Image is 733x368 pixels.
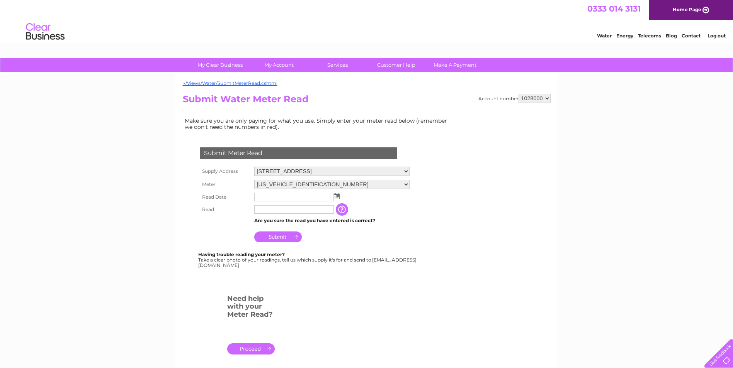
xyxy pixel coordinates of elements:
[587,4,641,14] a: 0333 014 3131
[252,216,412,226] td: Are you sure the read you have entered is correct?
[184,4,549,37] div: Clear Business is a trading name of Verastar Limited (registered in [GEOGRAPHIC_DATA] No. 3667643...
[198,252,418,268] div: Take a clear photo of your readings, tell us which supply it's for and send to [EMAIL_ADDRESS][DO...
[247,58,311,72] a: My Account
[616,33,633,39] a: Energy
[306,58,369,72] a: Services
[682,33,701,39] a: Contact
[200,147,397,159] div: Submit Meter Read
[227,343,275,354] a: .
[198,252,285,257] b: Having trouble reading your meter?
[183,116,453,132] td: Make sure you are only paying for what you use. Simply enter your meter read below (remember we d...
[26,20,65,44] img: logo.png
[478,94,551,103] div: Account number
[597,33,612,39] a: Water
[198,203,252,216] th: Read
[423,58,487,72] a: Make A Payment
[198,178,252,191] th: Meter
[188,58,252,72] a: My Clear Business
[227,293,275,322] h3: Need help with your Meter Read?
[336,203,350,216] input: Information
[198,165,252,178] th: Supply Address
[183,80,277,86] a: ~/Views/Water/SubmitMeterRead.cshtml
[254,231,302,242] input: Submit
[638,33,661,39] a: Telecoms
[666,33,677,39] a: Blog
[364,58,428,72] a: Customer Help
[707,33,726,39] a: Log out
[334,193,340,199] img: ...
[198,191,252,203] th: Read Date
[183,94,551,108] h2: Submit Water Meter Read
